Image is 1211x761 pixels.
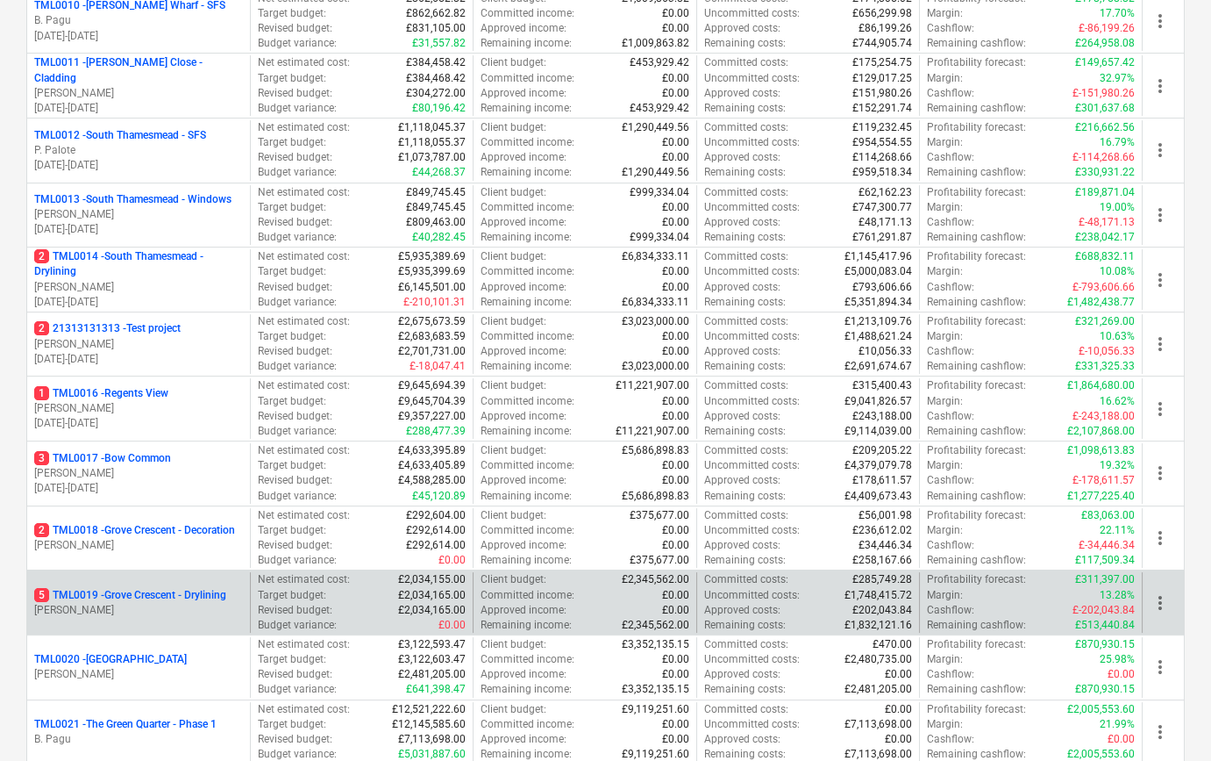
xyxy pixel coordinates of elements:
div: 2TML0018 -Grove Crescent - Decoration[PERSON_NAME] [34,523,243,553]
p: Committed costs : [704,443,788,458]
p: £0.00 [662,6,689,21]
p: Revised budget : [258,21,332,36]
span: more_vert [1150,528,1171,549]
p: Target budget : [258,264,326,279]
p: £0.00 [662,329,689,344]
p: £453,929.42 [630,55,689,70]
p: P. Palote [34,143,243,158]
span: more_vert [1150,657,1171,678]
p: Committed income : [481,200,574,215]
p: £0.00 [662,150,689,165]
p: £11,221,907.00 [616,378,689,393]
p: £10,056.33 [858,344,912,359]
div: 2TML0014 -South Thamesmead - Drylining[PERSON_NAME][DATE]-[DATE] [34,249,243,310]
p: £189,871.04 [1075,185,1135,200]
p: Profitability forecast : [927,120,1026,135]
p: [DATE] - [DATE] [34,352,243,367]
p: Uncommitted costs : [704,135,800,150]
div: 1TML0016 -Regents View[PERSON_NAME][DATE]-[DATE] [34,386,243,431]
p: Profitability forecast : [927,249,1026,264]
p: Budget variance : [258,230,337,245]
p: £330,931.22 [1075,165,1135,180]
p: Margin : [927,394,963,409]
span: more_vert [1150,592,1171,614]
p: Approved income : [481,21,566,36]
span: 2 [34,321,49,335]
p: £-10,056.33 [1079,344,1135,359]
p: £0.00 [662,135,689,150]
p: Revised budget : [258,150,332,165]
div: 221313131313 -Test project[PERSON_NAME][DATE]-[DATE] [34,321,243,366]
span: more_vert [1150,398,1171,420]
p: £0.00 [662,71,689,86]
p: [PERSON_NAME] [34,603,243,618]
p: Client budget : [481,378,546,393]
p: Committed income : [481,264,574,279]
p: £761,291.87 [852,230,912,245]
p: Revised budget : [258,344,332,359]
span: 2 [34,523,49,537]
p: Profitability forecast : [927,55,1026,70]
p: £849,745.45 [406,200,466,215]
p: Remaining income : [481,359,572,374]
p: TML0020 - [GEOGRAPHIC_DATA] [34,652,187,667]
span: more_vert [1150,75,1171,97]
p: £809,463.00 [406,215,466,230]
p: £6,145,501.00 [398,280,466,295]
div: TML0013 -South Thamesmead - Windows[PERSON_NAME][DATE]-[DATE] [34,192,243,237]
span: more_vert [1150,205,1171,226]
div: TML0011 -[PERSON_NAME] Close - Cladding[PERSON_NAME][DATE]-[DATE] [34,55,243,116]
p: Net estimated cost : [258,378,350,393]
p: [PERSON_NAME] [34,280,243,295]
p: £80,196.42 [412,101,466,116]
p: [DATE] - [DATE] [34,295,243,310]
p: £4,633,395.89 [398,443,466,458]
p: £315,400.43 [852,378,912,393]
div: TML0021 -The Green Quarter - Phase 1B. Pagu [34,717,243,747]
p: Approved income : [481,86,566,101]
p: TML0017 - Bow Common [34,451,171,466]
p: [DATE] - [DATE] [34,158,243,173]
span: 3 [34,451,49,465]
p: Cashflow : [927,280,974,295]
p: £0.00 [662,280,689,295]
p: £9,645,694.39 [398,378,466,393]
p: 19.00% [1100,200,1135,215]
p: Uncommitted costs : [704,329,800,344]
p: Approved income : [481,409,566,424]
p: Remaining costs : [704,101,786,116]
p: 10.63% [1100,329,1135,344]
p: Net estimated cost : [258,443,350,458]
p: £862,662.82 [406,6,466,21]
p: £1,145,417.96 [844,249,912,264]
p: £-243,188.00 [1072,409,1135,424]
p: £384,468.42 [406,71,466,86]
p: £831,105.00 [406,21,466,36]
span: more_vert [1150,334,1171,355]
p: [PERSON_NAME] [34,337,243,352]
p: £243,188.00 [852,409,912,424]
p: Remaining cashflow : [927,359,1026,374]
p: Uncommitted costs : [704,6,800,21]
p: Remaining costs : [704,230,786,245]
p: £45,120.89 [412,489,466,504]
p: Remaining cashflow : [927,424,1026,439]
p: £1,213,109.76 [844,314,912,329]
p: Approved costs : [704,86,780,101]
p: [PERSON_NAME] [34,466,243,481]
p: [DATE] - [DATE] [34,29,243,44]
p: [PERSON_NAME] [34,86,243,101]
p: Uncommitted costs : [704,458,800,473]
p: [DATE] - [DATE] [34,481,243,496]
p: [DATE] - [DATE] [34,222,243,237]
p: £-793,606.66 [1072,280,1135,295]
p: £151,980.26 [852,86,912,101]
p: £0.00 [662,21,689,36]
p: Target budget : [258,200,326,215]
div: TML0012 -South Thamesmead - SFSP. Palote[DATE]-[DATE] [34,128,243,173]
p: £1,118,055.37 [398,135,466,150]
p: TML0021 - The Green Quarter - Phase 1 [34,717,217,732]
p: £1,290,449.56 [622,165,689,180]
p: £0.00 [662,458,689,473]
span: 5 [34,588,49,602]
